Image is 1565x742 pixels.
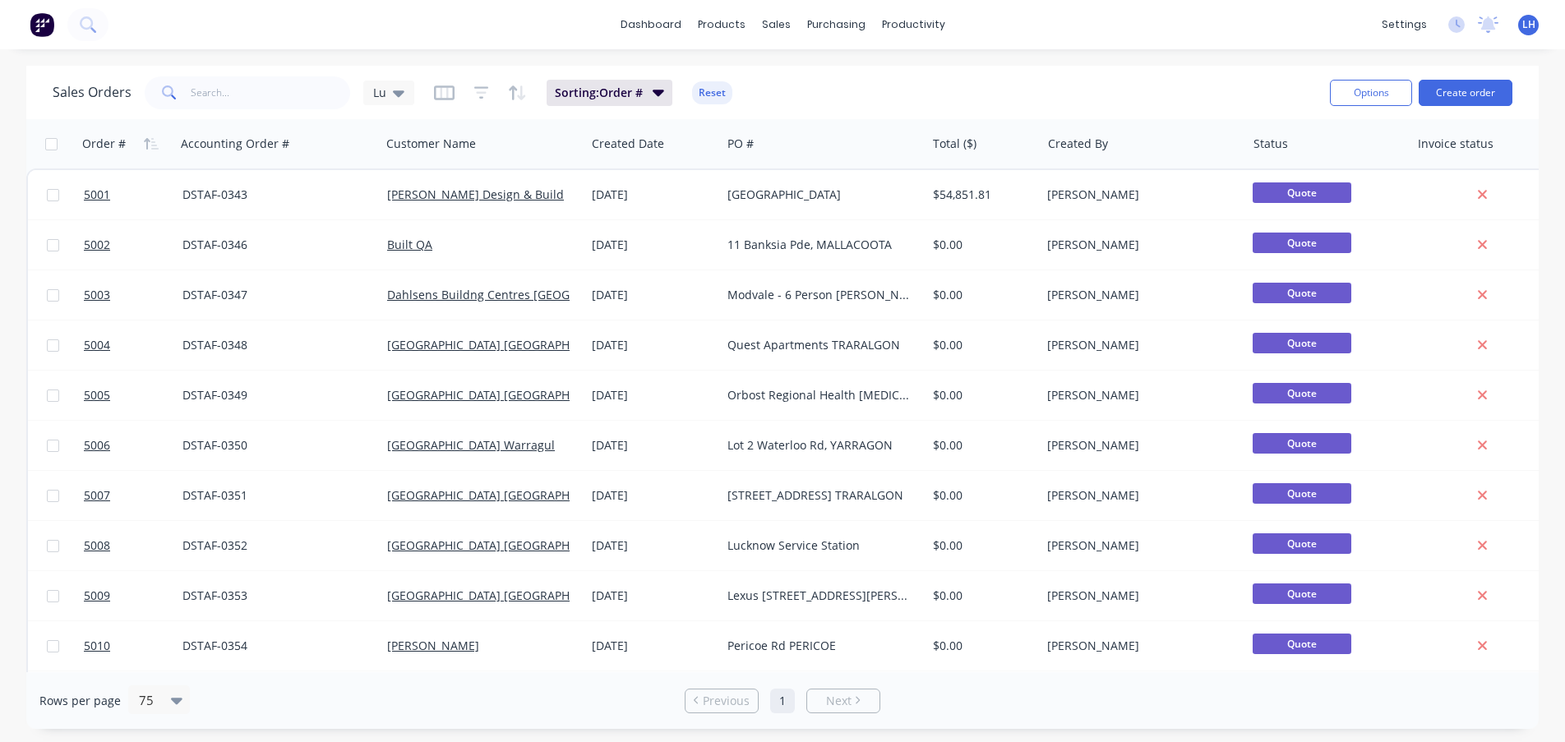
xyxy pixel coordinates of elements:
[387,487,617,503] a: [GEOGRAPHIC_DATA] [GEOGRAPHIC_DATA]
[727,136,754,152] div: PO #
[1419,80,1512,106] button: Create order
[84,220,182,270] a: 5002
[84,471,182,520] a: 5007
[933,588,1029,604] div: $0.00
[84,588,110,604] span: 5009
[84,487,110,504] span: 5007
[182,487,247,503] a: DSTAF-0351
[84,287,110,303] span: 5003
[182,437,247,453] a: DSTAF-0350
[754,12,799,37] div: sales
[933,187,1029,203] div: $54,851.81
[727,487,910,504] div: [STREET_ADDRESS] TRARALGON
[387,337,617,353] a: [GEOGRAPHIC_DATA] [GEOGRAPHIC_DATA]
[933,237,1029,253] div: $0.00
[84,371,182,420] a: 5005
[182,638,247,653] a: DSTAF-0354
[1047,237,1230,253] div: [PERSON_NAME]
[807,693,879,709] a: Next page
[592,487,714,504] div: [DATE]
[1253,136,1288,152] div: Status
[592,136,664,152] div: Created Date
[84,671,182,721] a: 5011
[826,693,852,709] span: Next
[1253,433,1351,454] span: Quote
[387,588,617,603] a: [GEOGRAPHIC_DATA] [GEOGRAPHIC_DATA]
[727,387,910,403] div: Orbost Regional Health [MEDICAL_DATA] - Wall Frames
[592,437,714,454] div: [DATE]
[1047,187,1230,203] div: [PERSON_NAME]
[799,12,874,37] div: purchasing
[387,537,617,553] a: [GEOGRAPHIC_DATA] [GEOGRAPHIC_DATA]
[592,337,714,353] div: [DATE]
[387,387,617,403] a: [GEOGRAPHIC_DATA] [GEOGRAPHIC_DATA]
[182,187,247,202] a: DSTAF-0343
[703,693,750,709] span: Previous
[182,387,247,403] a: DSTAF-0349
[181,136,289,152] div: Accounting Order #
[1253,333,1351,353] span: Quote
[84,571,182,620] a: 5009
[686,693,758,709] a: Previous page
[1048,136,1108,152] div: Created By
[727,537,910,554] div: Lucknow Service Station
[182,337,247,353] a: DSTAF-0348
[386,136,476,152] div: Customer Name
[592,187,714,203] div: [DATE]
[727,337,910,353] div: Quest Apartments TRARALGON
[84,537,110,554] span: 5008
[84,187,110,203] span: 5001
[727,187,910,203] div: [GEOGRAPHIC_DATA]
[1253,533,1351,554] span: Quote
[84,437,110,454] span: 5006
[84,170,182,219] a: 5001
[1047,337,1230,353] div: [PERSON_NAME]
[182,588,247,603] a: DSTAF-0353
[1253,583,1351,604] span: Quote
[182,237,247,252] a: DSTAF-0346
[933,487,1029,504] div: $0.00
[373,84,386,101] span: Lu
[182,287,247,302] a: DSTAF-0347
[84,638,110,654] span: 5010
[933,387,1029,403] div: $0.00
[1253,483,1351,504] span: Quote
[387,287,647,302] a: Dahlsens Buildng Centres [GEOGRAPHIC_DATA]
[727,287,910,303] div: Modvale - 6 Person [PERSON_NAME]
[555,85,643,101] span: Sorting: Order #
[727,638,910,654] div: Pericoe Rd PERICOE
[1047,287,1230,303] div: [PERSON_NAME]
[770,689,795,713] a: Page 1 is your current page
[1330,80,1412,106] button: Options
[84,387,110,403] span: 5005
[1418,136,1493,152] div: Invoice status
[933,337,1029,353] div: $0.00
[1253,634,1351,654] span: Quote
[387,237,432,252] a: Built QA
[182,537,247,553] a: DSTAF-0352
[1253,383,1351,403] span: Quote
[1253,233,1351,253] span: Quote
[727,237,910,253] div: 11 Banksia Pde, MALLACOOTA
[84,270,182,320] a: 5003
[933,287,1029,303] div: $0.00
[1047,638,1230,654] div: [PERSON_NAME]
[592,638,714,654] div: [DATE]
[84,337,110,353] span: 5004
[1253,182,1351,203] span: Quote
[30,12,54,37] img: Factory
[727,588,910,604] div: Lexus [STREET_ADDRESS][PERSON_NAME]
[387,638,479,653] a: [PERSON_NAME]
[1047,588,1230,604] div: [PERSON_NAME]
[1373,12,1435,37] div: settings
[592,287,714,303] div: [DATE]
[387,187,564,202] a: [PERSON_NAME] Design & Build
[592,387,714,403] div: [DATE]
[874,12,953,37] div: productivity
[933,437,1029,454] div: $0.00
[387,437,555,453] a: [GEOGRAPHIC_DATA] Warragul
[1047,387,1230,403] div: [PERSON_NAME]
[84,237,110,253] span: 5002
[547,80,672,106] button: Sorting:Order #
[592,237,714,253] div: [DATE]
